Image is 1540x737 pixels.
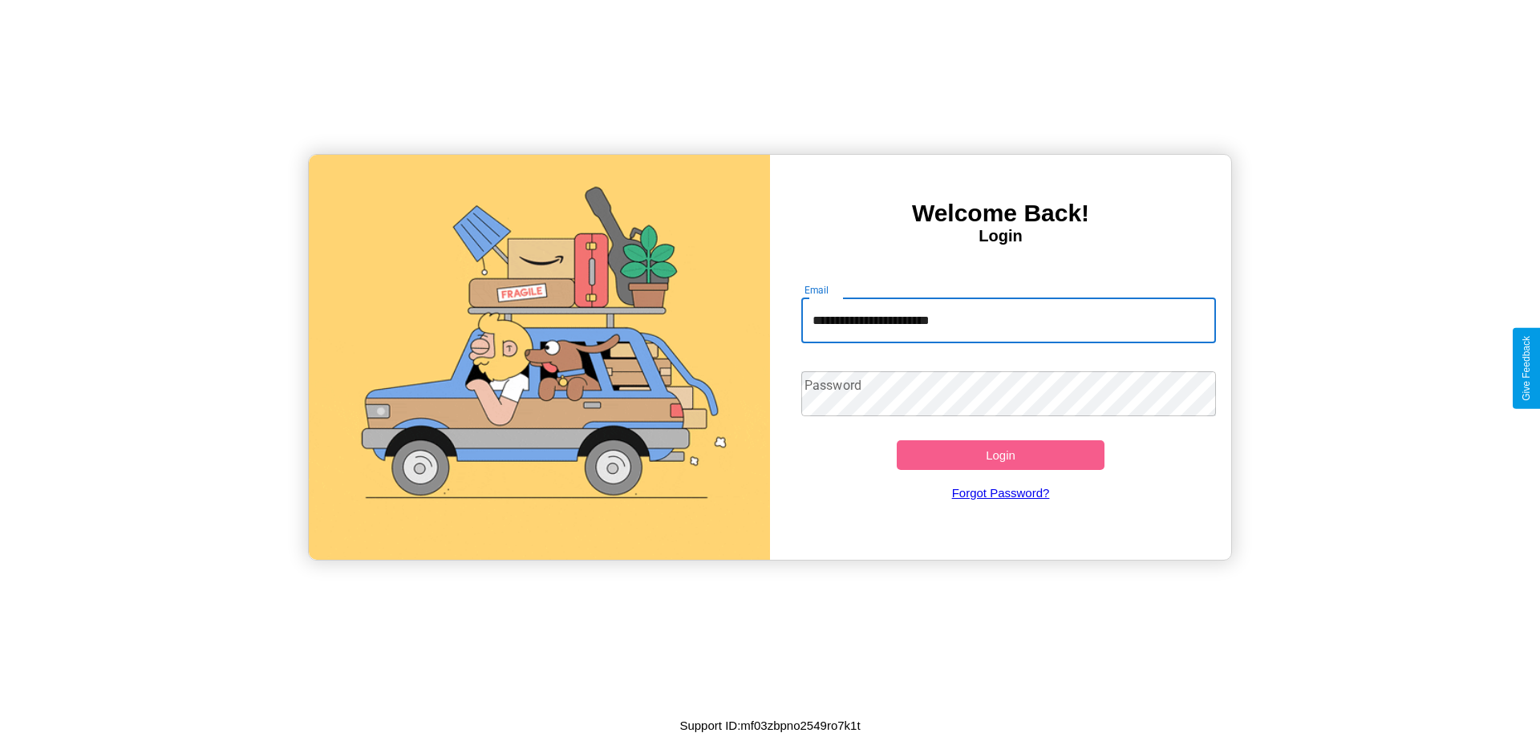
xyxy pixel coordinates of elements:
[679,715,860,736] p: Support ID: mf03zbpno2549ro7k1t
[897,440,1104,470] button: Login
[793,470,1209,516] a: Forgot Password?
[309,155,770,560] img: gif
[770,227,1231,245] h4: Login
[804,283,829,297] label: Email
[770,200,1231,227] h3: Welcome Back!
[1521,336,1532,401] div: Give Feedback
